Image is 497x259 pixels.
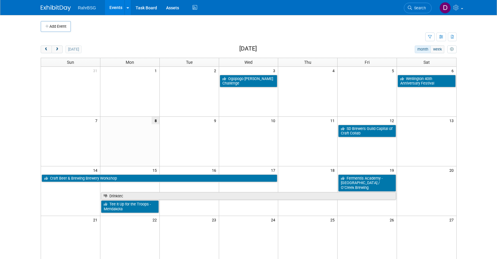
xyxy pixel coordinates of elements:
span: Mon [126,60,134,65]
a: Wellington 40th Anniversary Festival [398,75,455,87]
span: 16 [211,166,219,174]
h2: [DATE] [239,45,257,52]
span: 5 [391,67,397,74]
span: 21 [93,216,100,224]
span: Thu [304,60,311,65]
span: 13 [449,117,456,124]
a: Craft Beer & Brewing Brewery Workshop [42,174,278,182]
span: Sat [423,60,430,65]
span: 19 [389,166,397,174]
img: ExhibitDay [41,5,71,11]
span: Fri [365,60,370,65]
button: prev [41,45,52,53]
span: 10 [270,117,278,124]
span: 17 [270,166,278,174]
button: month [415,45,431,53]
span: 8 [152,117,159,124]
span: 9 [213,117,219,124]
span: 14 [93,166,100,174]
a: Drinktec [101,192,396,200]
a: Fermentis Academy - [GEOGRAPHIC_DATA] / O’Creek Brewing [338,174,396,192]
span: 27 [449,216,456,224]
span: 1 [154,67,159,74]
button: week [430,45,444,53]
span: 4 [332,67,337,74]
a: Search [404,3,432,13]
span: 22 [152,216,159,224]
span: 18 [330,166,337,174]
span: 7 [95,117,100,124]
span: 26 [389,216,397,224]
span: Tue [186,60,193,65]
span: 12 [389,117,397,124]
span: Sun [67,60,74,65]
span: 2 [213,67,219,74]
i: Personalize Calendar [450,48,454,51]
span: Wed [244,60,253,65]
span: Search [412,6,426,10]
span: 25 [330,216,337,224]
span: 6 [451,67,456,74]
span: 31 [93,67,100,74]
span: 23 [211,216,219,224]
button: [DATE] [65,45,81,53]
button: myCustomButton [447,45,456,53]
span: 15 [152,166,159,174]
span: 11 [330,117,337,124]
a: Tee It Up for the Troops - Mendakota [101,200,159,213]
span: 20 [449,166,456,174]
span: 24 [270,216,278,224]
a: SD Brewers Guild Capital of Craft Collab [338,125,396,137]
button: next [52,45,63,53]
span: RahrBSG [78,5,96,10]
button: Add Event [41,21,71,32]
a: Ogopogo [PERSON_NAME] Challenge [220,75,278,87]
img: Dan Kearney [439,2,451,14]
span: 3 [272,67,278,74]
